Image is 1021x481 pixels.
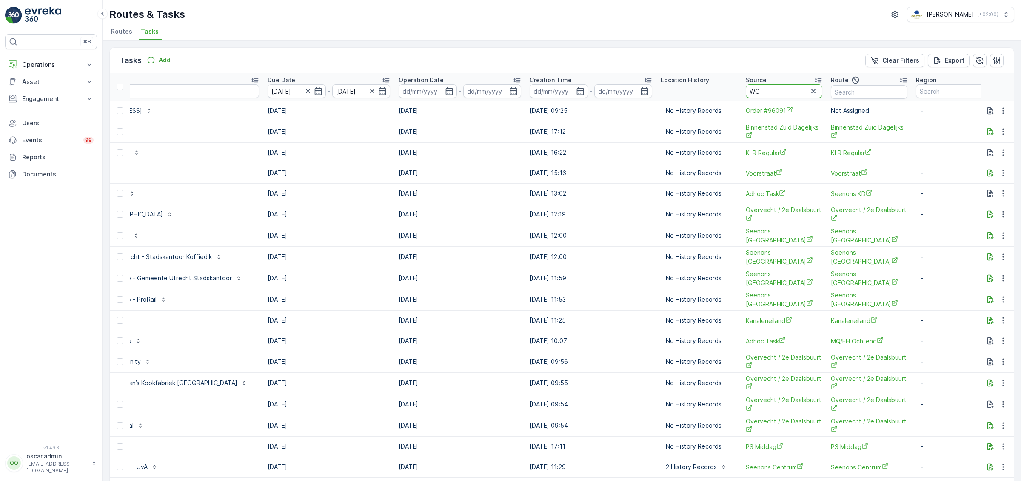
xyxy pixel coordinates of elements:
td: [DATE] [263,121,394,142]
div: Toggle Row Selected [117,317,123,324]
p: - [921,253,987,261]
td: [DATE] [263,204,394,225]
td: [DATE] [394,142,525,163]
td: [DATE] [394,331,525,351]
td: [DATE] [394,436,525,457]
a: Overvecht / 2e Daalsbuurt [746,396,822,413]
a: Seenons Utrecht [831,248,907,266]
td: [DATE] 10:07 [525,331,656,351]
button: 2 History Records [661,460,732,474]
td: [DATE] 17:11 [525,436,656,457]
td: [DATE] 17:12 [525,121,656,142]
input: Search [80,84,259,98]
td: [DATE] [394,457,525,477]
a: Seenons Utrecht [831,227,907,245]
p: - [921,357,987,366]
td: [DATE] [263,372,394,394]
a: Seenons Utrecht [746,291,822,308]
div: Toggle Row Selected [117,443,123,450]
td: [DATE] [263,246,394,268]
button: OOoscar.admin[EMAIL_ADDRESS][DOMAIN_NAME] [5,452,97,474]
td: [DATE] 09:56 [525,351,656,372]
a: Binnenstad Zuid Dagelijks [746,123,822,141]
a: Order #96091 [746,106,822,115]
span: Seenons [GEOGRAPHIC_DATA] [831,270,907,287]
p: Not Assigned [831,107,907,115]
p: No History Records [666,295,732,304]
span: Seenons [GEOGRAPHIC_DATA] [831,291,907,308]
input: dd/mm/yyyy [530,84,588,98]
p: - [328,86,331,96]
span: Kanaleneiland [831,316,907,325]
td: [DATE] [394,204,525,225]
img: logo_light-DOdMpM7g.png [25,7,61,24]
p: Tasks [120,55,142,66]
a: Overvecht / 2e Daalsbuurt [746,353,822,371]
a: Overvecht / 2e Daalsbuurt [746,206,822,223]
td: [DATE] 09:54 [525,394,656,415]
span: Overvecht / 2e Daalsbuurt [831,206,907,223]
p: Creation Time [530,76,572,84]
td: [DATE] [394,163,525,183]
p: Due Date [268,76,295,84]
p: No History Records [666,400,732,409]
td: [DATE] [263,436,394,457]
span: Adhoc Task [746,189,822,198]
p: Engagement [22,95,80,103]
td: [DATE] [394,310,525,331]
td: [DATE] [263,268,394,289]
button: Operations [5,56,97,73]
span: KLR Regular [746,148,822,157]
button: Engagement [5,90,97,107]
p: 99 [85,137,92,144]
p: - [921,127,987,136]
a: PS Middag [831,442,907,451]
span: Overvecht / 2e Daalsbuurt [831,353,907,371]
p: Events [22,136,78,144]
p: Export [945,56,964,65]
a: KLR Regular [831,148,907,157]
td: [DATE] [263,394,394,415]
div: Toggle Row Selected [117,107,123,114]
span: Binnenstad Zuid Dagelijks [831,123,907,141]
a: Events99 [5,132,97,149]
a: Seenons KD [831,189,907,198]
a: Overvecht / 2e Daalsbuurt [831,417,907,435]
a: Voorstraat [831,169,907,178]
td: [DATE] [263,142,394,163]
p: - [921,295,987,304]
p: - [921,421,987,430]
div: Toggle Row Selected [117,358,123,365]
input: dd/mm/yyyy [399,84,457,98]
p: - [921,148,987,157]
p: Location History [661,76,709,84]
p: ( +02:00 ) [977,11,998,18]
p: - [921,107,987,115]
p: Users [22,119,94,127]
td: [DATE] 12:00 [525,225,656,246]
p: Region [916,76,936,84]
td: [DATE] [394,268,525,289]
td: [DATE] [263,457,394,477]
a: Seenons Utrecht [831,291,907,308]
td: [DATE] [394,351,525,372]
p: No History Records [666,421,732,430]
div: Toggle Row Selected [117,190,123,197]
button: Gemeente Utrecht - Stadskantoor Koffiedik [80,250,227,264]
td: [DATE] 12:00 [525,246,656,268]
td: [DATE] 11:25 [525,310,656,331]
a: MQ/FH Ochtend [831,337,907,346]
td: [DATE] 13:02 [525,183,656,204]
p: [EMAIL_ADDRESS][DOMAIN_NAME] [26,461,88,474]
td: [DATE] [263,415,394,436]
span: PS Middag [746,442,822,451]
div: Toggle Row Selected [117,337,123,344]
a: Seenons Utrecht [746,248,822,266]
input: dd/mm/yyyy [268,84,326,98]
